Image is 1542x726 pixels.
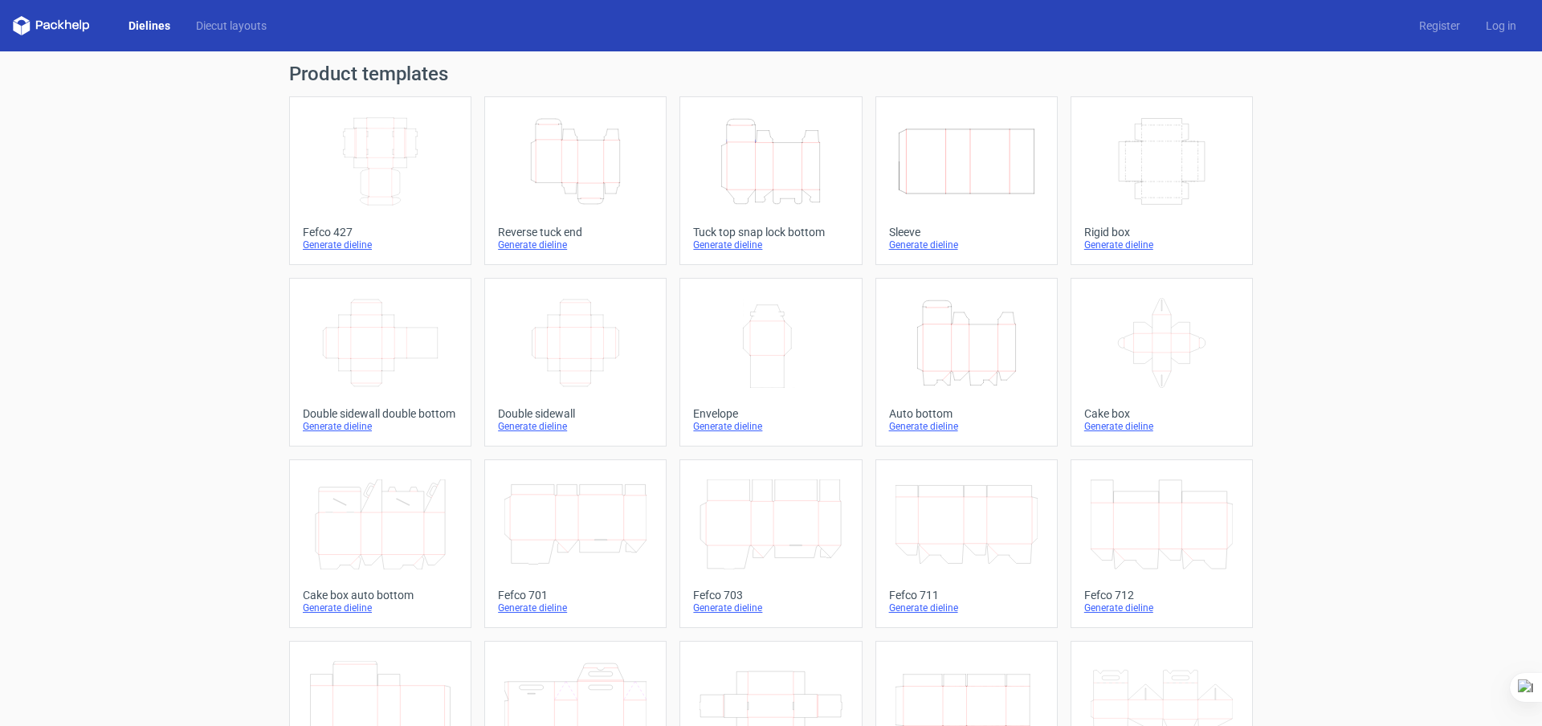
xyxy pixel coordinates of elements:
div: Fefco 711 [889,589,1044,602]
div: Generate dieline [303,420,458,433]
div: Generate dieline [1084,602,1239,614]
a: Double sidewallGenerate dieline [484,278,667,447]
div: Generate dieline [693,602,848,614]
a: Fefco 711Generate dieline [875,459,1058,628]
div: Reverse tuck end [498,226,653,239]
div: Auto bottom [889,407,1044,420]
a: Diecut layouts [183,18,279,34]
div: Generate dieline [889,239,1044,251]
div: Rigid box [1084,226,1239,239]
div: Double sidewall double bottom [303,407,458,420]
div: Generate dieline [498,420,653,433]
div: Cake box [1084,407,1239,420]
div: Tuck top snap lock bottom [693,226,848,239]
a: Fefco 427Generate dieline [289,96,471,265]
a: Dielines [116,18,183,34]
div: Fefco 701 [498,589,653,602]
h1: Product templates [289,64,1253,84]
div: Generate dieline [303,239,458,251]
a: Fefco 712Generate dieline [1071,459,1253,628]
div: Fefco 427 [303,226,458,239]
div: Sleeve [889,226,1044,239]
a: SleeveGenerate dieline [875,96,1058,265]
div: Generate dieline [498,602,653,614]
div: Fefco 712 [1084,589,1239,602]
a: Auto bottomGenerate dieline [875,278,1058,447]
a: Register [1406,18,1473,34]
div: Generate dieline [693,420,848,433]
div: Generate dieline [889,602,1044,614]
a: Cake boxGenerate dieline [1071,278,1253,447]
div: Fefco 703 [693,589,848,602]
a: Cake box auto bottomGenerate dieline [289,459,471,628]
div: Generate dieline [498,239,653,251]
a: Fefco 703Generate dieline [679,459,862,628]
a: EnvelopeGenerate dieline [679,278,862,447]
a: Rigid boxGenerate dieline [1071,96,1253,265]
div: Cake box auto bottom [303,589,458,602]
div: Generate dieline [889,420,1044,433]
a: Reverse tuck endGenerate dieline [484,96,667,265]
a: Tuck top snap lock bottomGenerate dieline [679,96,862,265]
a: Double sidewall double bottomGenerate dieline [289,278,471,447]
div: Generate dieline [303,602,458,614]
a: Log in [1473,18,1529,34]
a: Fefco 701Generate dieline [484,459,667,628]
div: Generate dieline [693,239,848,251]
div: Envelope [693,407,848,420]
div: Generate dieline [1084,420,1239,433]
div: Generate dieline [1084,239,1239,251]
div: Double sidewall [498,407,653,420]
